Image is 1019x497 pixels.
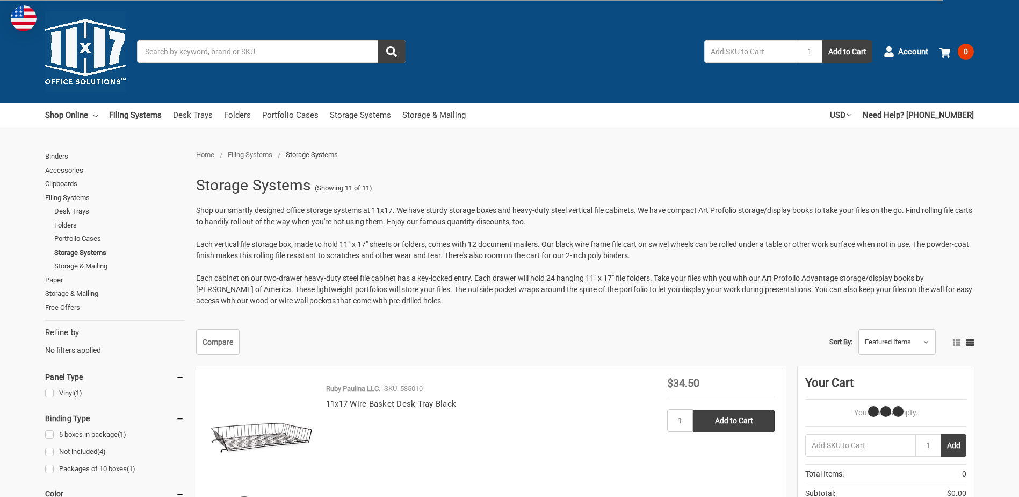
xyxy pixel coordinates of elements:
[54,218,184,232] a: Folders
[97,448,106,456] span: (4)
[228,151,272,159] a: Filing Systems
[45,428,184,442] a: 6 boxes in package
[54,259,184,273] a: Storage & Mailing
[898,46,928,58] span: Account
[384,384,423,394] p: SKU: 585010
[45,326,184,339] h5: Refine by
[45,177,184,191] a: Clipboards
[667,377,699,389] span: $34.50
[109,103,162,127] a: Filing Systems
[196,172,311,200] h1: Storage Systems
[74,389,82,397] span: (1)
[45,386,184,401] a: Vinyl
[958,44,974,60] span: 0
[11,5,37,31] img: duty and tax information for United States
[45,164,184,177] a: Accessories
[118,430,126,438] span: (1)
[45,301,184,315] a: Free Offers
[224,103,251,127] a: Folders
[45,287,184,301] a: Storage & Mailing
[805,374,966,400] div: Your Cart
[829,334,852,350] label: Sort By:
[45,11,126,92] img: 11x17.com
[45,412,184,425] h5: Binding Type
[173,103,213,127] a: Desk Trays
[830,103,851,127] a: USD
[207,378,315,485] img: 11x17 Wire Basket Desk Tray Black
[45,191,184,205] a: Filing Systems
[704,40,797,63] input: Add SKU to Cart
[262,103,319,127] a: Portfolio Cases
[45,326,184,356] div: No filters applied
[45,445,184,459] a: Not included
[315,183,372,194] span: (Showing 11 of 11)
[286,151,338,159] span: Storage Systems
[196,151,214,159] a: Home
[137,40,406,63] input: Search by keyword, brand or SKU
[45,273,184,287] a: Paper
[822,40,872,63] button: Add to Cart
[45,103,98,127] a: Shop Online
[693,410,775,432] input: Add to Cart
[939,38,974,66] a: 0
[196,206,972,226] span: Shop our smartly designed office storage systems at 11x17. We have sturdy storage boxes and heavy...
[45,371,184,384] h5: Panel Type
[54,204,184,218] a: Desk Trays
[127,465,135,473] span: (1)
[196,240,969,260] span: Each vertical file storage box, made to hold 11" x 17" sheets or folders, comes with 12 document ...
[196,274,972,305] span: Each cabinet on our two-drawer heavy-duty steel file cabinet has a key-locked entry. Each drawer ...
[196,329,240,355] a: Compare
[45,462,184,477] a: Packages of 10 boxes
[863,103,974,127] a: Need Help? [PHONE_NUMBER]
[54,246,184,260] a: Storage Systems
[326,384,380,394] p: Ruby Paulina LLC.
[805,407,966,418] p: Your Cart Is Empty.
[884,38,928,66] a: Account
[326,399,456,409] a: 11x17 Wire Basket Desk Tray Black
[54,232,184,246] a: Portfolio Cases
[330,103,391,127] a: Storage Systems
[402,103,466,127] a: Storage & Mailing
[45,150,184,164] a: Binders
